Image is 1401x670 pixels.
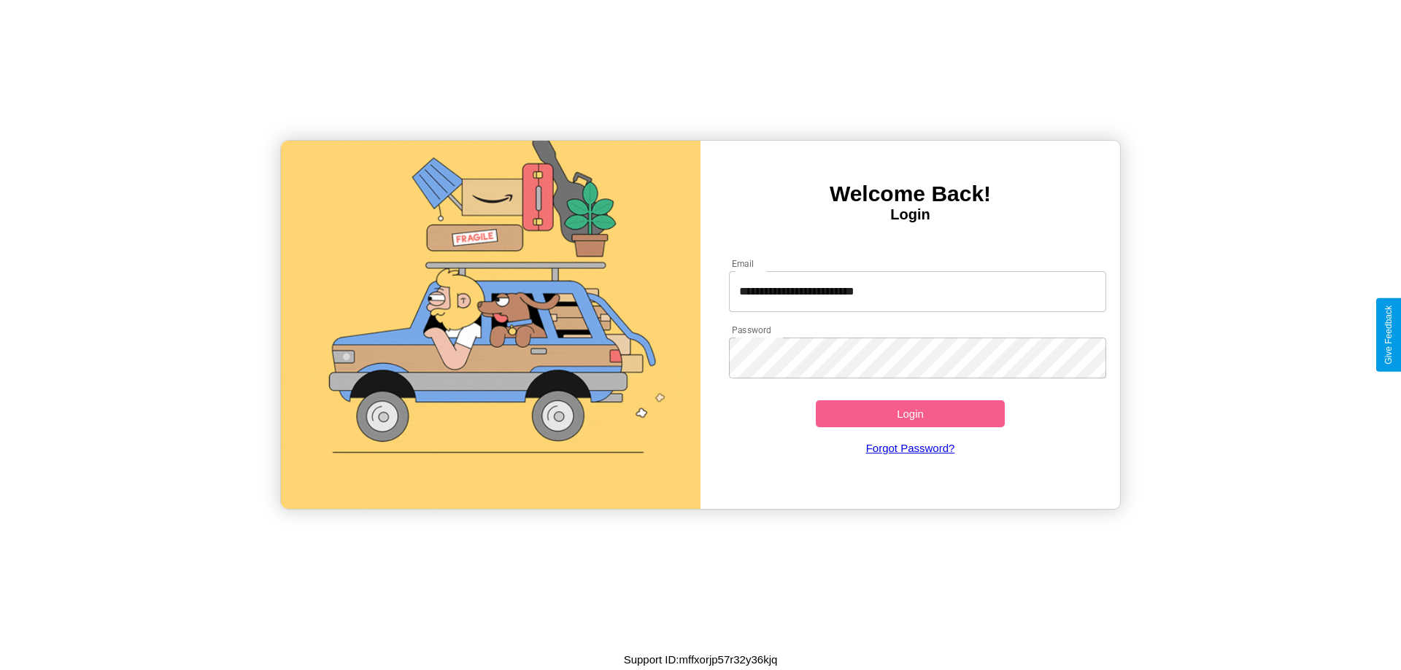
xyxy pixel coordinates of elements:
a: Forgot Password? [722,427,1100,469]
p: Support ID: mffxorjp57r32y36kjq [624,650,778,669]
label: Password [732,324,771,336]
button: Login [816,400,1005,427]
img: gif [281,141,700,509]
h4: Login [700,206,1120,223]
label: Email [732,257,754,270]
div: Give Feedback [1383,305,1394,365]
h3: Welcome Back! [700,182,1120,206]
